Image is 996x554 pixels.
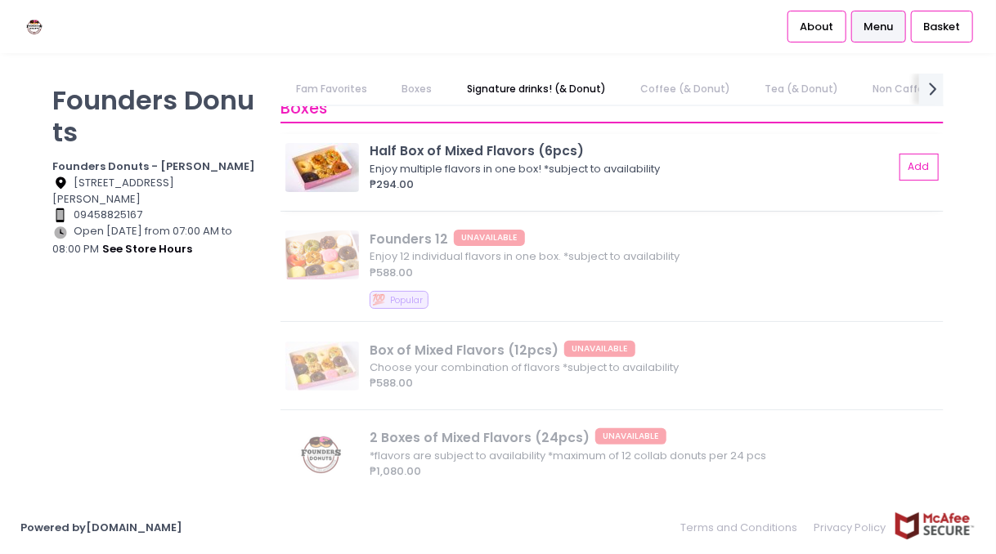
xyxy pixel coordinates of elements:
a: Tea (& Donut) [749,74,855,105]
p: Founders Donuts [52,84,260,148]
a: Boxes [386,74,448,105]
img: mcafee-secure [894,512,976,540]
a: Coffee (& Donut) [625,74,747,105]
a: Powered by[DOMAIN_NAME] [20,520,182,535]
span: Basket [923,19,960,35]
a: About [787,11,846,42]
div: ₱294.00 [370,176,894,193]
button: Add [900,154,939,181]
a: Terms and Conditions [681,512,806,543]
a: Signature drinks! (& Donut) [451,74,621,105]
a: Non Caffeine [857,74,956,105]
div: Enjoy multiple flavors in one box! *subject to availability [370,161,889,177]
a: Fam Favorites [280,74,384,105]
b: Founders Donuts - [PERSON_NAME] [52,159,255,174]
div: 09458825167 [52,207,260,223]
a: Privacy Policy [806,512,895,543]
img: Half Box of Mixed Flavors (6pcs) [285,143,359,192]
button: see store hours [101,240,193,258]
div: Half Box of Mixed Flavors (6pcs) [370,141,894,160]
div: Open [DATE] from 07:00 AM to 08:00 PM [52,223,260,257]
a: Menu [851,11,906,42]
span: Boxes [280,97,327,119]
div: [STREET_ADDRESS][PERSON_NAME] [52,175,260,208]
img: logo [20,12,49,41]
span: Menu [864,19,893,35]
span: About [800,19,833,35]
